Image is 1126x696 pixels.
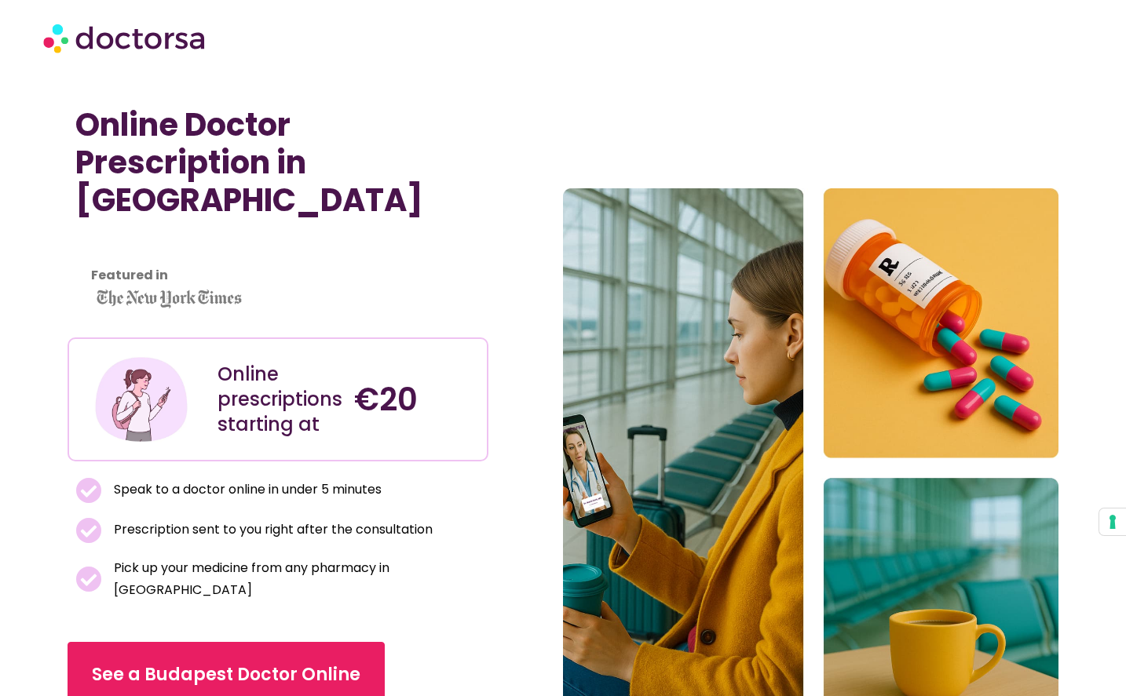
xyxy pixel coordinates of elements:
span: See a Budapest Doctor Online [92,662,360,687]
span: Speak to a doctor online in under 5 minutes [110,479,382,501]
div: Online prescriptions starting at [218,362,338,437]
h1: Online Doctor Prescription in [GEOGRAPHIC_DATA] [75,106,481,219]
h4: €20 [354,381,475,418]
button: Your consent preferences for tracking technologies [1099,508,1126,535]
span: Prescription sent to you right after the consultation [110,519,433,541]
iframe: Customer reviews powered by Trustpilot [75,235,311,253]
strong: Featured in [91,266,168,284]
img: Illustration depicting a young woman in a casual outfit, engaged with her smartphone. She has a p... [93,351,189,447]
span: Pick up your medicine from any pharmacy in [GEOGRAPHIC_DATA] [110,557,481,601]
iframe: Customer reviews powered by Trustpilot [75,253,481,272]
